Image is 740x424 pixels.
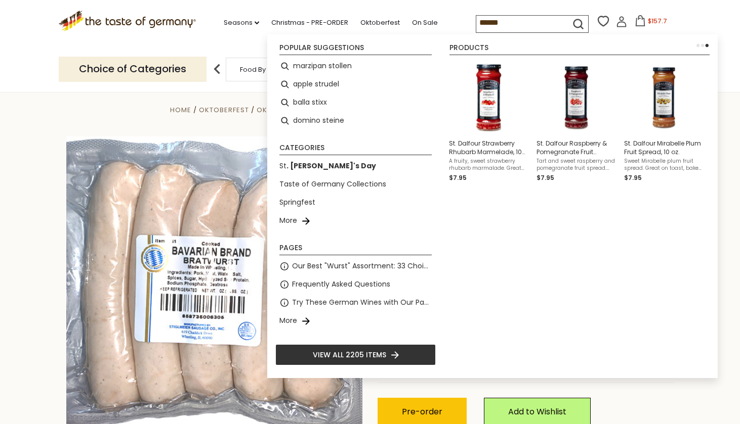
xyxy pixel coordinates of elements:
li: Our Best "Wurst" Assortment: 33 Choices For The Grillabend [275,257,436,275]
span: Sweet Mirabelle plum fruit spread. Great on toast, baked goods, or as ingredient in relishes. St.... [624,158,704,172]
img: St. Dalfour Raspberry & Pomegranate [540,61,613,134]
li: St. Dalfour Strawberry Rhubarb Marmelade, 10 oz. [445,57,532,187]
a: St. Dalfour Strawberry Rhubarb MarmeladeSt. Dalfour Strawberry Rhubarb Marmelade, 10 oz.A fruity,... [449,61,528,183]
span: St. Dalfour Raspberry & Pomegranate Fruit Spread, 10 oz. [537,139,616,156]
li: marzipan stollen [275,57,436,75]
li: St. Dalfour Raspberry & Pomegranate Fruit Spread, 10 oz. [532,57,620,187]
a: Oktoberfest Foods [257,105,334,115]
img: St. Dalfour Strawberry Rhubarb Marmelade [452,61,525,134]
li: Categories [279,144,432,155]
li: domino steine [275,112,436,130]
li: Pages [279,244,432,255]
span: $7.95 [537,173,554,182]
span: $7.95 [624,173,642,182]
li: More [275,212,436,230]
span: $7.95 [449,173,467,182]
a: Oktoberfest [360,17,400,28]
a: St. Dalfour Raspberry & PomegranateSt. Dalfour Raspberry & Pomegranate Fruit Spread, 10 oz.Tart a... [537,61,616,183]
a: Springfest [279,197,315,208]
a: Frequently Asked Questions [292,278,390,290]
li: View all 2205 items [275,344,436,365]
li: Products [449,44,710,55]
a: Oktoberfest [199,105,249,115]
a: Seasons [224,17,259,28]
img: previous arrow [207,59,227,79]
a: St. Dalfour Mirabelle PlumSt. Dalfour Mirabelle Plum Fruit Spread, 10 oz.Sweet Mirabelle plum fru... [624,61,704,183]
b: . [PERSON_NAME]'s Day [286,161,376,171]
li: Springfest [275,194,436,212]
span: View all 2205 items [313,349,386,360]
a: Try These German Wines with Our Pastry or Charcuterie [292,297,432,308]
span: Tart and sweet raspberry and pomegranate fruit spread. Great on toast, baked goods, or as ingredi... [537,158,616,172]
li: St. Dalfour Mirabelle Plum Fruit Spread, 10 oz. [620,57,708,187]
a: Home [170,105,191,115]
span: A fruity, sweet strawberry rhubarb marmalade. Great on toast, baked goods, or as ingredient in re... [449,158,528,172]
li: apple strudel [275,75,436,93]
span: St. Dalfour Strawberry Rhubarb Marmelade, 10 oz. [449,139,528,156]
li: balla stixx [275,93,436,112]
p: Choice of Categories [59,57,207,81]
a: Christmas - PRE-ORDER [271,17,348,28]
div: Instant Search Results [267,34,718,378]
li: Try These German Wines with Our Pastry or Charcuterie [275,294,436,312]
a: Food By Category [240,66,299,73]
a: Taste of Germany Collections [279,178,386,190]
img: St. Dalfour Mirabelle Plum [627,61,701,134]
a: St. [PERSON_NAME]'s Day [279,160,376,172]
span: $157.7 [648,17,667,25]
li: More [275,312,436,330]
span: Pre-order [402,406,442,417]
li: Popular suggestions [279,44,432,55]
li: Taste of Germany Collections [275,175,436,194]
button: $157.7 [629,15,672,30]
li: St. [PERSON_NAME]'s Day [275,157,436,175]
a: On Sale [412,17,438,28]
li: Frequently Asked Questions [275,275,436,294]
span: St. Dalfour Mirabelle Plum Fruit Spread, 10 oz. [624,139,704,156]
a: Our Best "Wurst" Assortment: 33 Choices For The Grillabend [292,260,432,272]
